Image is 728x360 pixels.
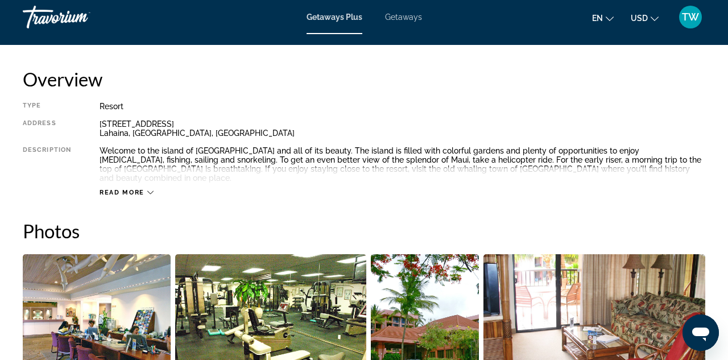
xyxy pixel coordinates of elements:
div: [STREET_ADDRESS] Lahaina, [GEOGRAPHIC_DATA], [GEOGRAPHIC_DATA] [100,119,705,138]
button: User Menu [676,5,705,29]
span: en [592,14,603,23]
div: Welcome to the island of [GEOGRAPHIC_DATA] and all of its beauty. The island is filled with color... [100,146,705,183]
div: Resort [100,102,705,111]
div: Description [23,146,71,183]
div: Type [23,102,71,111]
span: USD [631,14,648,23]
h2: Overview [23,68,705,90]
a: Getaways Plus [307,13,362,22]
button: Change currency [631,10,659,26]
a: Getaways [385,13,422,22]
a: Travorium [23,2,136,32]
div: Address [23,119,71,138]
span: Read more [100,189,144,196]
button: Read more [100,188,154,197]
h2: Photos [23,220,705,242]
button: Change language [592,10,614,26]
span: TW [682,11,699,23]
iframe: Button to launch messaging window [682,315,719,351]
